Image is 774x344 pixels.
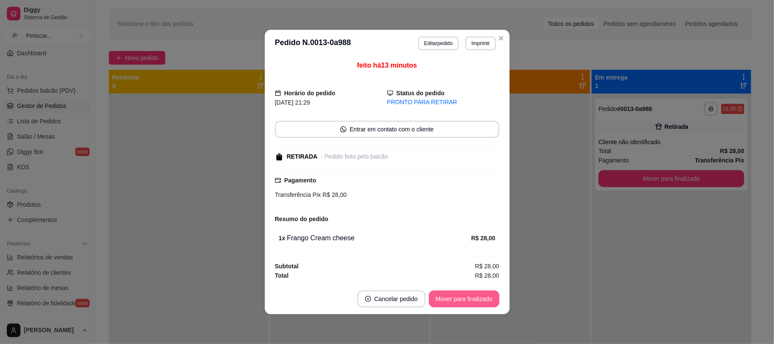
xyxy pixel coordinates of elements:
strong: Total [275,272,289,279]
button: whats-appEntrar em contato com o cliente [275,121,499,138]
span: R$ 28,00 [475,271,499,280]
button: Imprimir [465,37,496,50]
button: Editarpedido [418,37,459,50]
span: calendar [275,90,281,96]
span: whats-app [340,126,346,132]
span: feito há 13 minutos [357,62,417,69]
button: close-circleCancelar pedido [357,290,425,307]
h3: Pedido N. 0013-0a988 [275,37,351,50]
button: Close [494,31,508,45]
strong: R$ 28,00 [471,235,496,242]
span: R$ 28,00 [321,191,347,198]
div: RETIRADA [287,152,318,161]
button: Mover para finalizado [429,290,499,307]
div: - Pedido feito pelo balcão [321,152,388,161]
div: Frango Cream cheese [279,233,471,243]
strong: Pagamento [284,177,316,184]
strong: Horário do pedido [284,90,336,97]
div: PRONTO PARA RETIRAR [387,98,499,107]
strong: Subtotal [275,263,299,270]
span: [DATE] 21:29 [275,99,310,106]
strong: Status do pedido [397,90,445,97]
span: desktop [387,90,393,96]
strong: Resumo do pedido [275,216,329,222]
span: R$ 28,00 [475,262,499,271]
strong: 1 x [279,235,286,242]
span: Transferência Pix [275,191,321,198]
span: close-circle [365,296,371,302]
span: credit-card [275,177,281,183]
